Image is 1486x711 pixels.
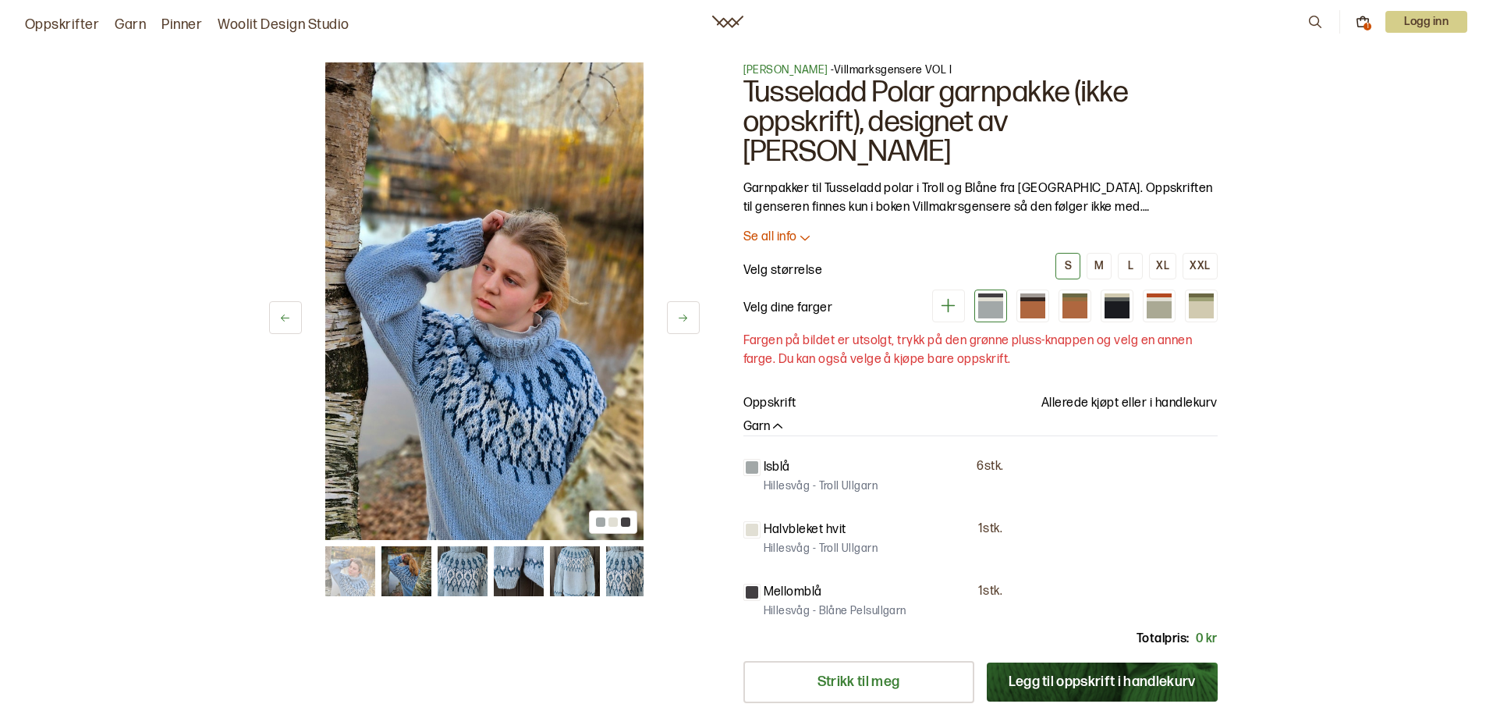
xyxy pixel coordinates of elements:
div: Lys grå (utsolgt) [1143,290,1176,322]
a: Garn [115,14,146,36]
p: 6 stk. [977,459,1003,475]
a: Oppskrifter [25,14,99,36]
p: Hillesvåg - Troll Ullgarn [764,478,878,494]
a: Strikk til meg [743,661,974,703]
button: XL [1149,253,1176,279]
p: Mellomblå [764,583,822,602]
p: Oppskrift [743,394,796,413]
p: 0 kr [1196,630,1218,649]
p: Hillesvåg - Troll Ullgarn [764,541,878,556]
p: Velg dine farger [743,299,833,318]
p: Logg inn [1385,11,1467,33]
div: XL [1156,259,1169,273]
a: Pinner [161,14,202,36]
button: Legg til oppskrift i handlekurv [987,663,1218,702]
div: Ubleket hvit (utsolgt) [1185,290,1218,322]
p: Totalpris: [1137,630,1190,649]
p: Garnpakker til Tusseladd polar i Troll og Blåne fra [GEOGRAPHIC_DATA]. Oppskriften til genseren f... [743,180,1218,217]
p: Hillesvåg - Blåne Pelsullgarn [764,603,906,619]
a: Woolit Design Studio [218,14,349,36]
div: Marineblå (utsolgt) [1101,290,1133,322]
button: User dropdown [1385,11,1467,33]
div: Høstfarger (utsolgt) [1059,290,1091,322]
p: Isblå [764,458,790,477]
button: Se all info [743,229,1218,246]
p: - Villmarksgensere VOL I [743,62,1218,78]
p: Halvbleket hvit [764,521,846,539]
button: XXL [1183,253,1217,279]
p: Fargen på bildet er utsolgt, trykk på den grønne pluss-knappen og velg en annen farge. Du kan ogs... [743,332,1218,369]
div: XXL [1190,259,1210,273]
button: S [1055,253,1080,279]
div: Cognac og brun (utsolgt) [1016,290,1049,322]
div: 1 [1364,23,1371,30]
div: S [1065,259,1072,273]
p: 1 stk. [978,584,1002,600]
p: 1 stk. [978,521,1002,538]
a: [PERSON_NAME] [743,63,828,76]
button: Garn [743,419,786,435]
button: M [1087,253,1112,279]
div: M [1094,259,1104,273]
button: 1 [1356,15,1370,29]
img: Bilde av oppskrift [325,62,644,540]
button: L [1118,253,1143,279]
a: Woolit [712,16,743,28]
div: L [1128,259,1133,273]
p: Allerede kjøpt eller i handlekurv [1041,394,1218,413]
h1: Tusseladd Polar garnpakke (ikke oppskrift), designet av [PERSON_NAME] [743,78,1218,167]
p: Se all info [743,229,797,246]
div: Isblå (utsolgt) [974,290,1007,322]
p: Velg størrelse [743,261,823,280]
